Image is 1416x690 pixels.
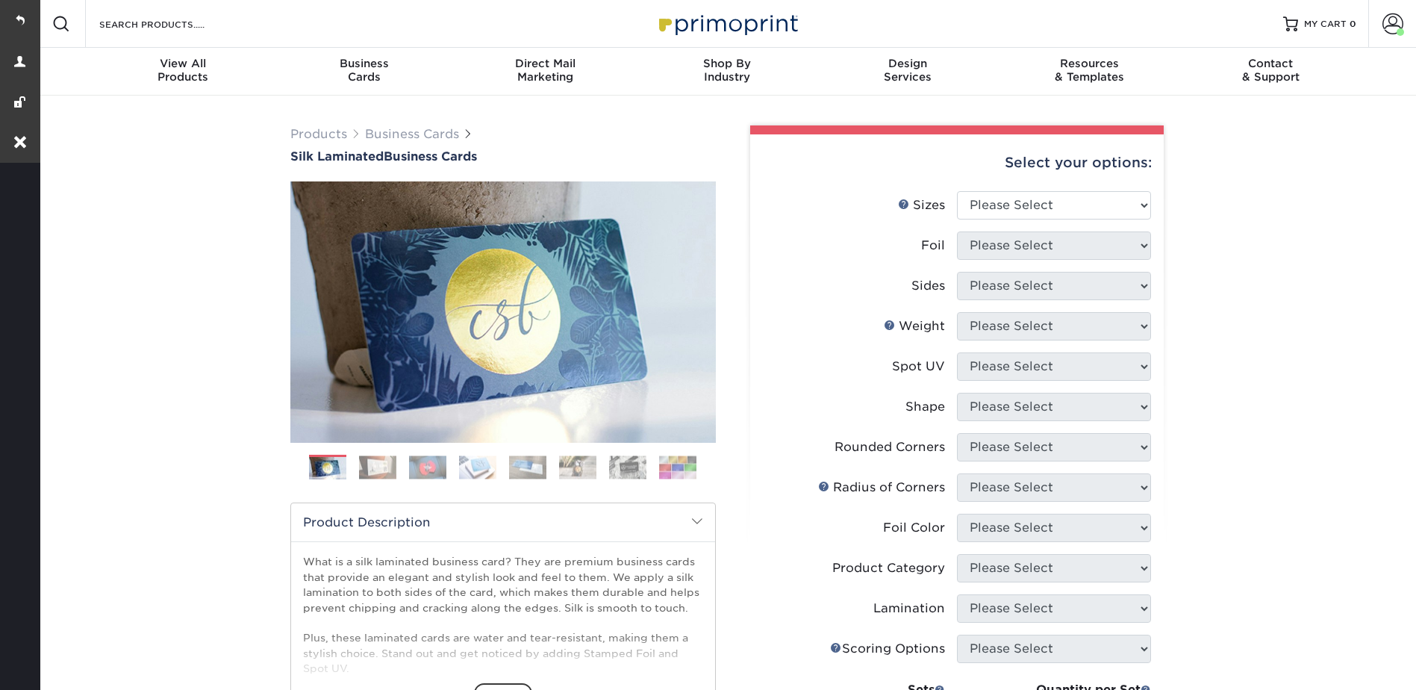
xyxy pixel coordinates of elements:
a: Business Cards [365,127,459,141]
div: Shape [905,398,945,416]
a: Silk LaminatedBusiness Cards [290,149,716,164]
div: Foil Color [883,519,945,537]
div: & Templates [999,57,1180,84]
div: Cards [273,57,455,84]
img: Primoprint [652,7,802,40]
img: Business Cards 01 [309,450,346,487]
span: MY CART [1304,18,1347,31]
img: Business Cards 02 [359,456,396,479]
div: Rounded Corners [835,438,945,456]
a: View AllProducts [93,48,274,96]
span: Silk Laminated [290,149,384,164]
span: Business [273,57,455,70]
img: Business Cards 06 [559,456,596,479]
span: Contact [1180,57,1362,70]
span: Design [817,57,999,70]
a: Products [290,127,347,141]
div: Spot UV [892,358,945,376]
img: Business Cards 05 [509,456,546,479]
div: Products [93,57,274,84]
div: Sizes [898,196,945,214]
img: Business Cards 03 [409,456,446,479]
div: Weight [884,317,945,335]
h1: Business Cards [290,149,716,164]
span: Resources [999,57,1180,70]
img: Business Cards 08 [659,456,696,479]
a: DesignServices [817,48,999,96]
div: Marketing [455,57,636,84]
a: Contact& Support [1180,48,1362,96]
a: Resources& Templates [999,48,1180,96]
img: Business Cards 07 [609,456,646,479]
div: Scoring Options [830,640,945,658]
div: Product Category [832,559,945,577]
div: Lamination [873,600,945,618]
span: 0 [1350,19,1356,29]
div: Sides [911,277,945,295]
iframe: Google Customer Reviews [4,644,127,685]
div: & Support [1180,57,1362,84]
a: Direct MailMarketing [455,48,636,96]
span: Shop By [636,57,817,70]
a: BusinessCards [273,48,455,96]
div: Select your options: [762,134,1152,191]
input: SEARCH PRODUCTS..... [98,15,243,33]
a: Shop ByIndustry [636,48,817,96]
div: Services [817,57,999,84]
img: Silk Laminated 01 [290,99,716,525]
div: Industry [636,57,817,84]
div: Foil [921,237,945,255]
span: Direct Mail [455,57,636,70]
div: Radius of Corners [818,479,945,497]
img: Business Cards 04 [459,456,496,479]
h2: Product Description [291,503,715,541]
span: View All [93,57,274,70]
